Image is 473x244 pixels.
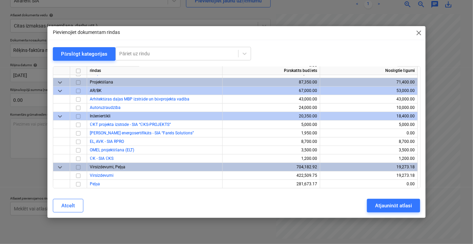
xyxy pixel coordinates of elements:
span: Projektēšana [90,80,113,85]
a: ŪKT projekta izstrāde - SIA “ŪKS-PROJEKTS” [90,122,171,127]
div: 0.00 [323,180,415,188]
button: Atcelt [53,199,83,212]
span: close [415,29,423,37]
div: 18,400.00 [323,112,415,120]
div: 8,700.00 [323,137,415,146]
div: 1,950.00 [225,129,317,137]
div: 10,000.00 [323,104,415,112]
a: [PERSON_NAME] energosertifikāts - SIA “Farels Solutions” [90,131,194,135]
span: Ēkas energosertifikāts - SIA “Farels Solutions” [90,131,194,135]
a: Virsizdevumi [90,173,114,178]
span: keyboard_arrow_down [56,87,64,95]
span: keyboard_arrow_down [56,78,64,86]
a: Autoruzraudzība [90,105,121,110]
span: AR/BK [90,88,102,93]
div: 19,273.18 [323,171,415,180]
div: Noslēgtie līgumi [320,67,418,75]
div: 43,000.00 [323,95,415,104]
div: 3,500.00 [225,146,317,154]
span: keyboard_arrow_down [56,112,64,120]
div: Atcelt [61,201,75,210]
a: EL, AVK - SIA RPRO [90,139,124,144]
div: 24,000.00 [225,104,317,112]
a: ŪK - SIA ŪKS [90,156,114,161]
div: 67,000.00 [225,87,317,95]
span: Inženiertīkli [90,114,110,118]
button: Atjaunināt atlasi [367,199,420,212]
button: Pārslēgt kategorijas [53,47,116,61]
div: 422,509.75 [225,171,317,180]
div: 71,400.00 [323,78,415,87]
div: 53,000.00 [323,87,415,95]
span: Virsizdevumi, Peļņa [90,165,125,169]
div: 704,182.92 [225,163,317,171]
div: 281,673.17 [225,180,317,188]
a: Peļņa [90,182,100,186]
a: OMEL projektēšana (ELT) [90,148,134,152]
div: 43,000.00 [225,95,317,104]
a: Soliņi [90,71,100,76]
div: Pārskatīts budžets [223,67,320,75]
div: Pārslēgt kategorijas [61,50,108,58]
span: keyboard_arrow_down [56,163,64,171]
div: rindas [87,67,223,75]
div: 8,700.00 [225,137,317,146]
div: Atjaunināt atlasi [375,201,412,210]
p: Pievienojiet dokumentam rindas [53,29,120,36]
div: 1,200.00 [225,154,317,163]
div: 87,350.00 [225,78,317,87]
div: 3,500.00 [323,146,415,154]
div: 19,273.18 [323,163,415,171]
div: 0.00 [323,129,415,137]
a: Arhitektūras daļas MBP izstrāde un būvprojekta vadība [90,97,189,101]
div: 20,350.00 [225,112,317,120]
div: 1,200.00 [323,154,415,163]
div: 5,000.00 [323,120,415,129]
div: 5,000.00 [225,120,317,129]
